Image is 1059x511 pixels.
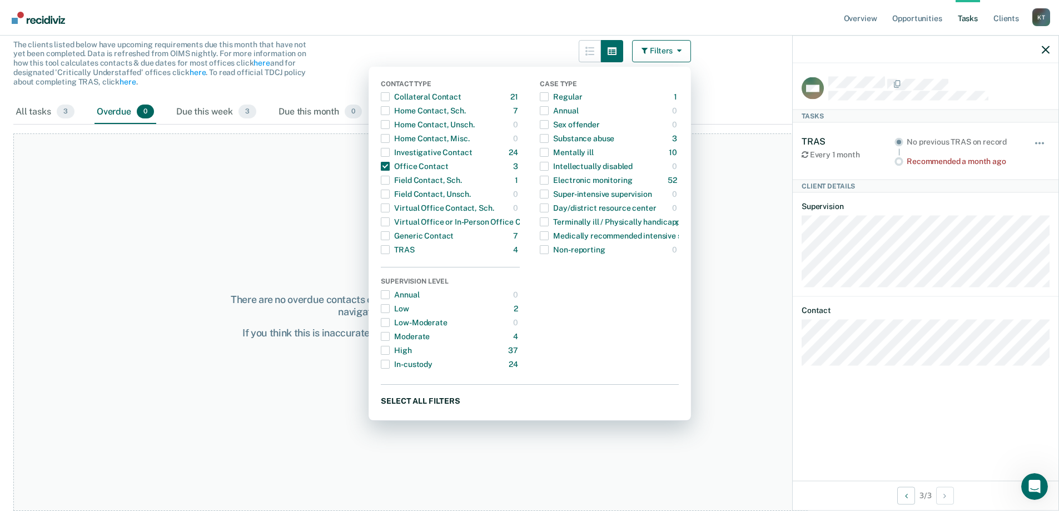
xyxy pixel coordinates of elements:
div: 2 [514,300,520,317]
div: 24 [509,355,520,373]
div: 0 [672,241,679,259]
div: 4 [513,328,520,345]
button: Filters [632,40,691,62]
div: 0 [513,116,520,133]
a: here [253,58,270,67]
div: In-custody [381,355,432,373]
div: 10 [669,143,679,161]
div: Due this week [174,100,258,125]
div: Client Details [793,179,1058,192]
div: Case Type [540,80,679,90]
div: TRAS [802,136,894,146]
div: Terminally ill / Physically handicapped [540,213,689,231]
div: 3 / 3 [793,480,1058,510]
div: 0 [513,199,520,217]
div: 37 [508,341,520,359]
div: 52 [668,171,679,189]
div: Mentally ill [540,143,593,161]
div: High [381,341,411,359]
div: Every 1 month [802,150,894,160]
span: 0 [345,105,362,119]
div: 0 [513,130,520,147]
button: Profile dropdown button [1032,8,1050,26]
dt: Contact [802,305,1050,315]
div: 4 [513,241,520,259]
div: Sex offender [540,116,599,133]
dt: Supervision [802,202,1050,211]
div: Recommended a month ago [907,156,1018,166]
div: 7 [513,227,520,245]
div: All tasks [13,100,77,125]
div: 0 [513,286,520,304]
button: Select all filters [381,394,679,408]
button: Next Client [936,487,954,504]
span: The clients listed below have upcoming requirements due this month that have not yet been complet... [13,40,306,86]
div: Moderate [381,328,430,345]
div: Substance abuse [540,130,614,147]
div: Non-reporting [540,241,605,259]
div: 24 [509,143,520,161]
div: 21 [510,88,520,106]
div: 0 [672,116,679,133]
div: Collateral Contact [381,88,461,106]
span: 3 [57,105,74,119]
div: 0 [513,185,520,203]
div: Low-Moderate [381,314,447,331]
div: 0 [672,199,679,217]
div: Annual [381,286,419,304]
div: K T [1032,8,1050,26]
div: Day/district resource center [540,199,656,217]
div: TRAS [381,241,414,259]
div: Supervision Level [381,277,520,287]
div: Generic Contact [381,227,454,245]
div: Due this month [276,100,364,125]
div: If you think this is inaccurate, please contact support at . [212,327,609,351]
div: 0 [513,314,520,331]
div: Field Contact, Unsch. [381,185,470,203]
button: Previous Client [897,487,915,504]
div: 7 [513,102,520,120]
div: Medically recommended intensive supervision [540,227,718,245]
a: here [190,68,206,77]
div: No previous TRAS on record [907,137,1018,146]
div: Field Contact, Sch. [381,171,461,189]
div: Low [381,300,409,317]
div: Investigative Contact [381,143,472,161]
div: Virtual Office or In-Person Office Contact [381,213,544,231]
div: Electronic monitoring [540,171,632,189]
span: 0 [137,105,154,119]
div: Overdue [95,100,156,125]
div: 0 [672,102,679,120]
img: Recidiviz [12,12,65,24]
div: Super-intensive supervision [540,185,652,203]
div: Home Contact, Sch. [381,102,465,120]
a: here [120,77,136,86]
div: Home Contact, Misc. [381,130,469,147]
div: 3 [513,157,520,175]
div: Tasks [793,109,1058,122]
div: 1 [515,171,520,189]
div: 1 [674,88,679,106]
div: Home Contact, Unsch. [381,116,474,133]
div: There are no overdue contacts or assessments for the selected caseloads. Please navigate to one o... [212,294,609,317]
div: Intellectually disabled [540,157,633,175]
div: 3 [672,130,679,147]
div: 0 [672,157,679,175]
div: Virtual Office Contact, Sch. [381,199,494,217]
div: Annual [540,102,578,120]
iframe: Intercom live chat [1021,473,1048,500]
div: Contact Type [381,80,520,90]
div: Office Contact [381,157,448,175]
div: 0 [672,185,679,203]
span: 3 [238,105,256,119]
div: Regular [540,88,582,106]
